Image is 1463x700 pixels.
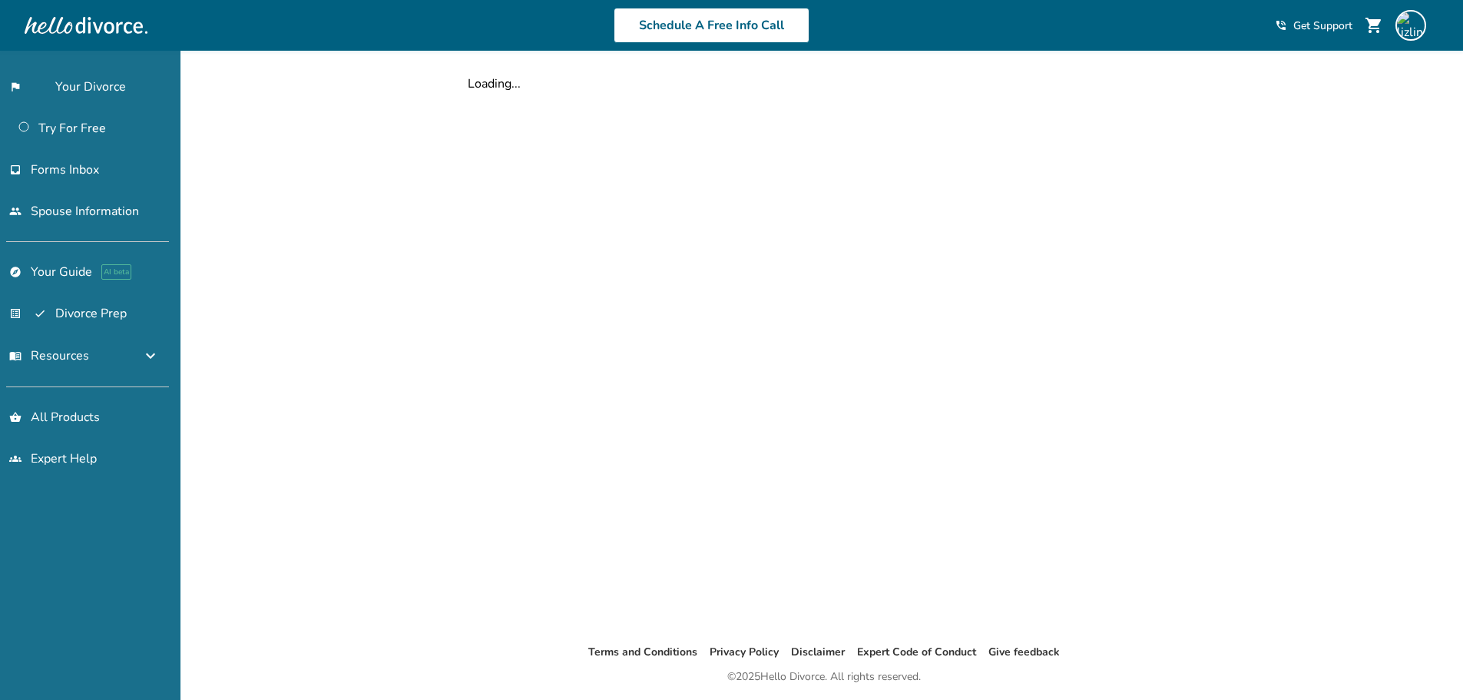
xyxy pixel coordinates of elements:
div: © 2025 Hello Divorce. All rights reserved. [727,668,921,686]
div: Loading... [468,75,1180,92]
a: Privacy Policy [710,645,779,659]
span: inbox [9,164,22,176]
img: lizlinares00@gmail.com [1395,10,1426,41]
span: Resources [9,347,89,364]
span: shopping_cart [1365,16,1383,35]
li: Give feedback [988,643,1060,662]
span: Forms Inbox [31,161,99,178]
a: Schedule A Free Info Call [614,8,809,43]
span: menu_book [9,350,22,362]
span: shopping_basket [9,411,22,423]
a: phone_in_talkGet Support [1275,18,1352,33]
a: Expert Code of Conduct [857,645,976,659]
span: list_alt_check [9,307,46,320]
span: Get Support [1293,18,1352,33]
a: Terms and Conditions [588,645,697,659]
span: phone_in_talk [1275,19,1287,32]
span: flag_2 [9,81,46,93]
span: expand_more [141,347,160,365]
span: people [9,205,22,217]
li: Disclaimer [791,643,845,662]
span: groups [9,453,22,465]
span: AI beta [101,264,131,280]
span: explore [9,266,22,278]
